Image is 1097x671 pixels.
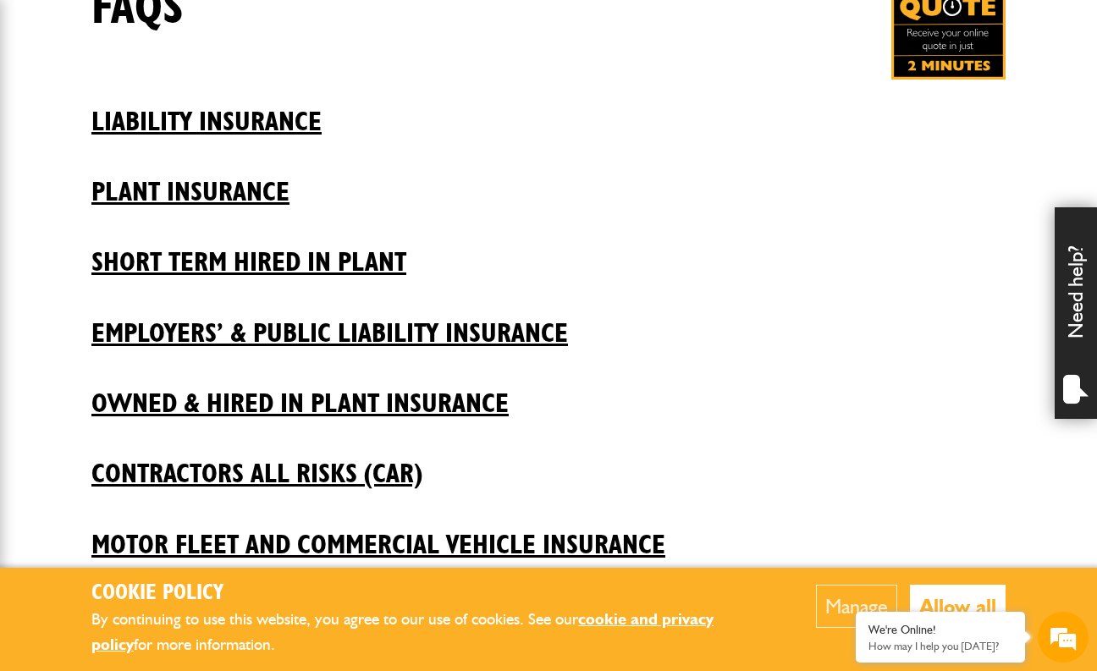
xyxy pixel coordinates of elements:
a: Employers’ & Public Liability Insurance [91,292,1006,349]
a: Plant insurance [91,151,1006,208]
a: Owned & Hired In Plant Insurance [91,362,1006,420]
div: We're Online! [868,623,1012,637]
p: By continuing to use this website, you agree to our use of cookies. See our for more information. [91,607,764,658]
button: Manage [816,585,897,628]
a: Contractors All Risks (CAR) [91,432,1006,490]
a: Short Term Hired In Plant [91,221,1006,278]
p: How may I help you today? [868,640,1012,652]
h2: Cookie Policy [91,580,764,607]
button: Allow all [910,585,1006,628]
a: Liability insurance [91,80,1006,138]
a: Motor Fleet and Commercial Vehicle Insurance [91,503,1006,561]
div: Need help? [1055,207,1097,419]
